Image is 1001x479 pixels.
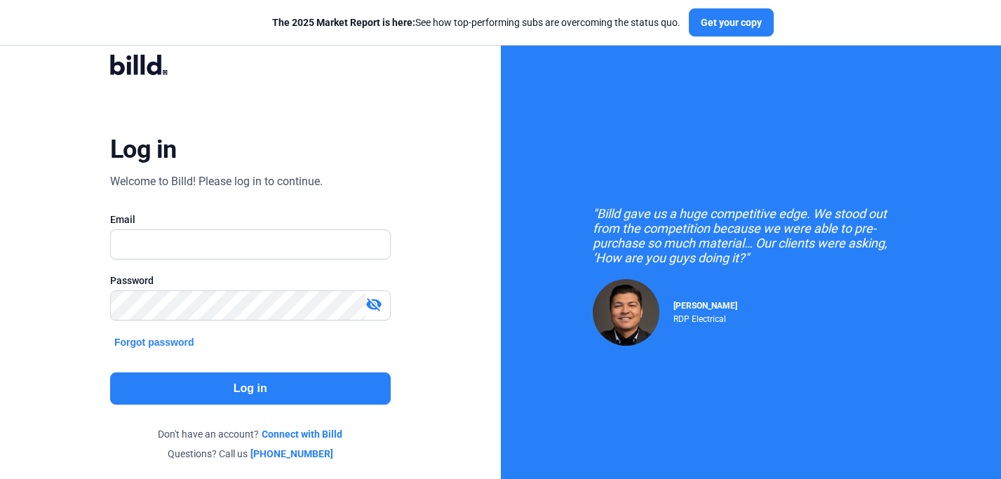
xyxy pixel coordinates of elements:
mat-icon: visibility_off [365,296,382,313]
div: "Billd gave us a huge competitive edge. We stood out from the competition because we were able to... [593,206,908,265]
div: Welcome to Billd! Please log in to continue. [110,173,323,190]
span: [PERSON_NAME] [673,301,737,311]
a: [PHONE_NUMBER] [250,447,333,461]
div: Email [110,212,391,227]
div: See how top-performing subs are overcoming the status quo. [272,15,680,29]
div: Log in [110,134,177,165]
button: Forgot password [110,335,199,350]
div: Password [110,274,391,288]
div: Don't have an account? [110,427,391,441]
a: Connect with Billd [262,427,342,441]
div: RDP Electrical [673,311,737,324]
span: The 2025 Market Report is here: [272,17,415,28]
img: Raul Pacheco [593,279,659,346]
div: Questions? Call us [110,447,391,461]
button: Get your copy [689,8,774,36]
button: Log in [110,372,391,405]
